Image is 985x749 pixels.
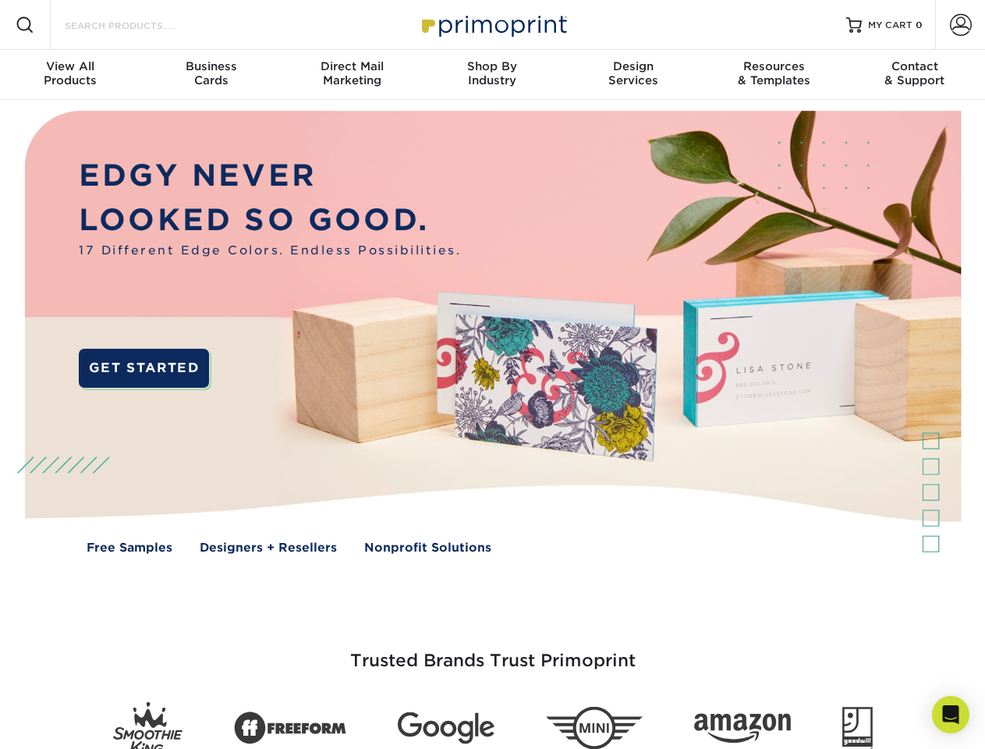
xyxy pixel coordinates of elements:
a: Resources& Templates [703,50,844,100]
a: Nonprofit Solutions [364,539,491,557]
div: Services [563,59,703,87]
a: DesignServices [563,50,703,100]
input: SEARCH PRODUCTS..... [63,16,215,34]
div: Industry [422,59,562,87]
img: Google [398,712,494,744]
div: Open Intercom Messenger [932,696,969,733]
h3: Trusted Brands Trust Primoprint [37,613,949,690]
a: Designers + Resellers [200,539,337,557]
span: Contact [845,59,985,73]
span: Direct Mail [282,59,422,73]
div: Cards [140,59,281,87]
span: 17 Different Edge Colors. Endless Possibilities. [79,242,461,260]
div: & Templates [703,59,844,87]
a: Shop ByIndustry [422,50,562,100]
div: & Support [845,59,985,87]
img: Goodwill [842,707,873,749]
p: LOOKED SO GOOD. [79,198,461,243]
p: EDGY NEVER [79,154,461,198]
img: Primoprint [415,8,571,41]
img: Amazon [694,714,791,744]
a: BusinessCards [140,50,281,100]
a: Contact& Support [845,50,985,100]
span: MY CART [868,19,912,32]
span: Shop By [422,59,562,73]
a: GET STARTED [79,349,209,388]
span: Design [563,59,703,73]
div: Marketing [282,59,422,87]
span: 0 [916,20,923,30]
span: Business [140,59,281,73]
span: Resources [703,59,844,73]
a: Direct MailMarketing [282,50,422,100]
a: Free Samples [87,539,172,557]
